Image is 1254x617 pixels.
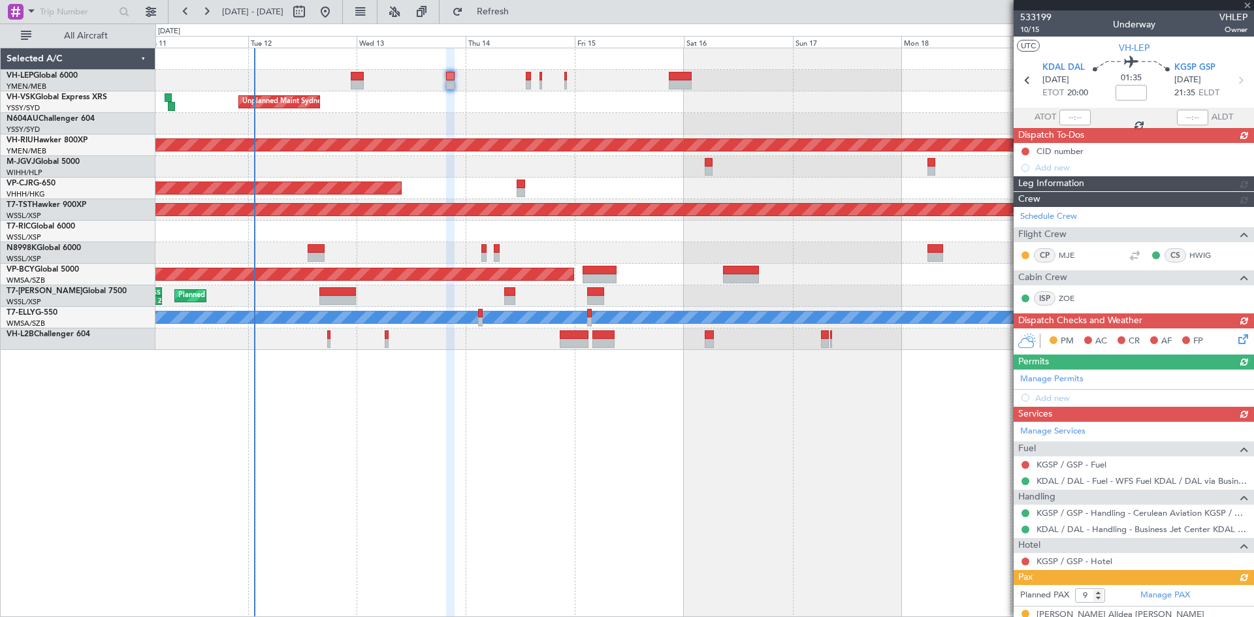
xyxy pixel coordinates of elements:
[7,211,41,221] a: WSSL/XSP
[1219,10,1247,24] span: VHLEP
[1042,74,1069,87] span: [DATE]
[7,330,90,338] a: VH-L2BChallenger 604
[7,319,45,328] a: WMSA/SZB
[446,1,524,22] button: Refresh
[7,297,41,307] a: WSSL/XSP
[466,7,521,16] span: Refresh
[7,201,32,209] span: T7-TST
[7,93,35,101] span: VH-VSK
[7,146,46,156] a: YMEN/MEB
[242,92,403,112] div: Unplanned Maint Sydney ([PERSON_NAME] Intl)
[7,244,81,252] a: N8998KGlobal 6000
[684,36,793,48] div: Sat 16
[7,168,42,178] a: WIHH/HLP
[7,254,41,264] a: WSSL/XSP
[138,296,160,304] div: 05:05 Z
[7,223,75,230] a: T7-RICGlobal 6000
[1017,40,1040,52] button: UTC
[7,136,88,144] a: VH-RIUHawker 800XP
[575,36,684,48] div: Fri 15
[1174,61,1215,74] span: KGSP GSP
[7,201,86,209] a: T7-TSTHawker 900XP
[7,232,41,242] a: WSSL/XSP
[7,136,33,144] span: VH-RIU
[14,25,142,46] button: All Aircraft
[1219,24,1247,35] span: Owner
[357,36,466,48] div: Wed 13
[7,93,107,101] a: VH-VSKGlobal Express XRS
[7,266,35,274] span: VP-BCY
[7,103,40,113] a: YSSY/SYD
[1010,36,1119,48] div: Tue 19
[158,26,180,37] div: [DATE]
[7,115,95,123] a: N604AUChallenger 604
[7,309,57,317] a: T7-ELLYG-550
[1042,61,1085,74] span: KDAL DAL
[7,125,40,134] a: YSSY/SYD
[222,6,283,18] span: [DATE] - [DATE]
[1042,87,1064,100] span: ETOT
[139,36,248,48] div: Mon 11
[466,36,575,48] div: Thu 14
[1212,111,1233,124] span: ALDT
[7,180,33,187] span: VP-CJR
[1198,87,1219,100] span: ELDT
[7,115,39,123] span: N604AU
[1174,87,1195,100] span: 21:35
[7,287,82,295] span: T7-[PERSON_NAME]
[7,244,37,252] span: N8998K
[7,82,46,91] a: YMEN/MEB
[1067,87,1088,100] span: 20:00
[34,31,138,40] span: All Aircraft
[1020,10,1052,24] span: 533199
[1174,74,1201,87] span: [DATE]
[1121,72,1142,85] span: 01:35
[7,330,34,338] span: VH-L2B
[248,36,357,48] div: Tue 12
[7,309,35,317] span: T7-ELLY
[7,72,33,80] span: VH-LEP
[7,276,45,285] a: WMSA/SZB
[40,2,115,22] input: Trip Number
[901,36,1010,48] div: Mon 18
[7,180,56,187] a: VP-CJRG-650
[1113,18,1155,31] div: Underway
[1020,24,1052,35] span: 10/15
[1035,111,1056,124] span: ATOT
[1119,41,1149,55] span: VH-LEP
[7,287,127,295] a: T7-[PERSON_NAME]Global 7500
[7,189,45,199] a: VHHH/HKG
[7,266,79,274] a: VP-BCYGlobal 5000
[7,72,78,80] a: VH-LEPGlobal 6000
[793,36,902,48] div: Sun 17
[7,223,31,230] span: T7-RIC
[7,158,35,166] span: M-JGVJ
[178,286,384,306] div: Planned Maint [GEOGRAPHIC_DATA] ([GEOGRAPHIC_DATA])
[7,158,80,166] a: M-JGVJGlobal 5000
